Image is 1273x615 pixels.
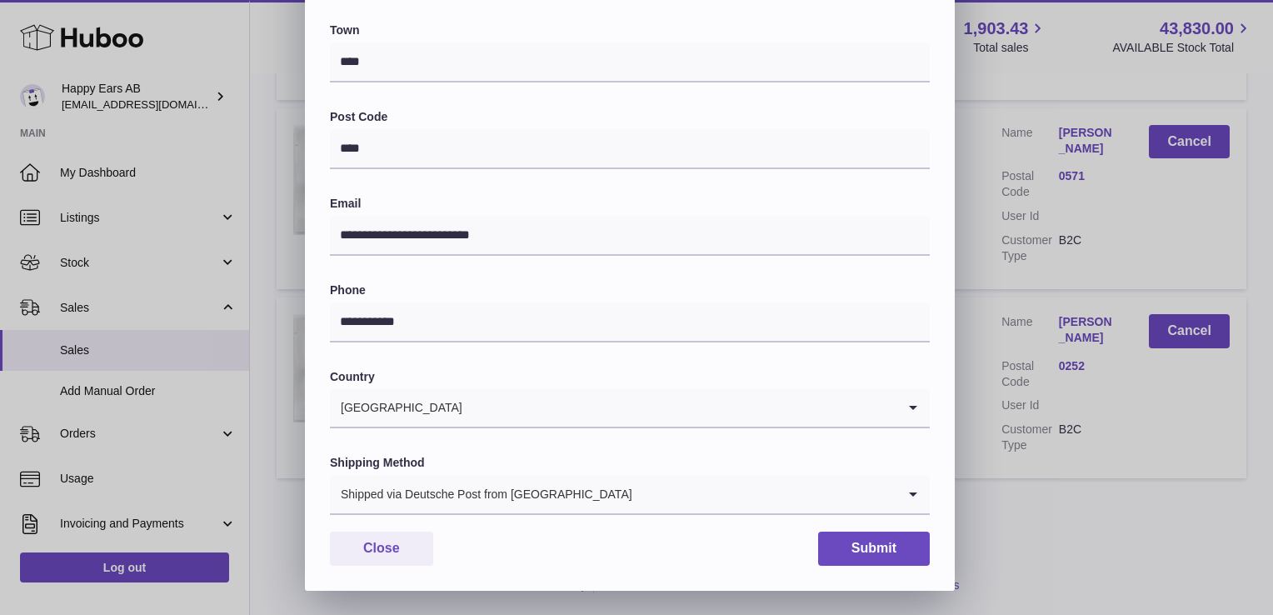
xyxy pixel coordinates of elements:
div: Search for option [330,388,930,428]
button: Close [330,532,433,566]
label: Phone [330,282,930,298]
span: [GEOGRAPHIC_DATA] [330,388,463,427]
div: Search for option [330,475,930,515]
label: Country [330,369,930,385]
label: Shipping Method [330,455,930,471]
input: Search for option [463,388,896,427]
span: Shipped via Deutsche Post from [GEOGRAPHIC_DATA] [330,475,633,513]
input: Search for option [633,475,896,513]
button: Submit [818,532,930,566]
label: Post Code [330,109,930,125]
label: Email [330,196,930,212]
label: Town [330,22,930,38]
